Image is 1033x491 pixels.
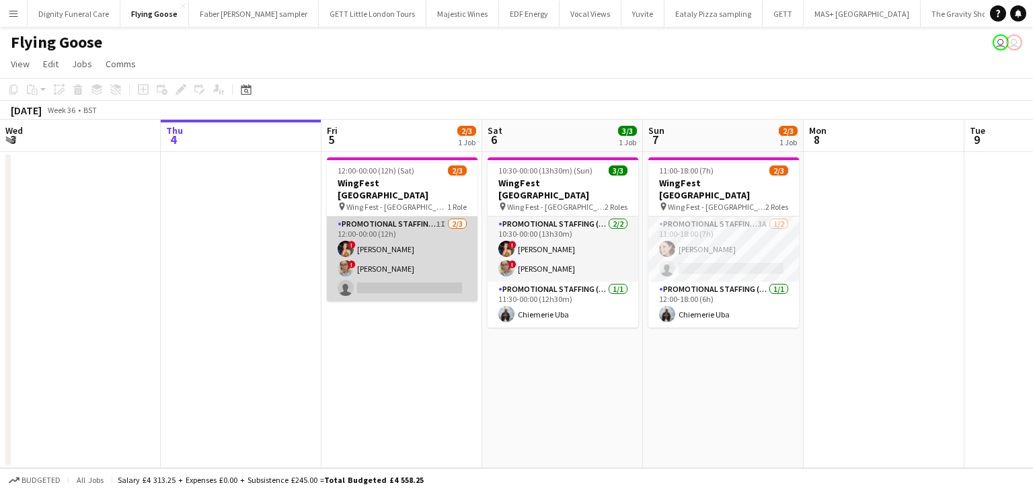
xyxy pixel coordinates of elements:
span: View [11,58,30,70]
app-user-avatar: Spencer Blackwell [1006,34,1022,50]
span: Mon [809,124,827,137]
a: Edit [38,55,64,73]
app-job-card: 12:00-00:00 (12h) (Sat)2/3WingFest [GEOGRAPHIC_DATA] Wing Fest - [GEOGRAPHIC_DATA]1 RolePromotion... [327,157,477,301]
span: 7 [646,132,664,147]
button: EDF Energy [499,1,560,27]
button: The Gravity Show [921,1,1003,27]
app-card-role: Promotional Staffing (Brand Ambassadors)1/112:00-18:00 (6h)Chiemerie Uba [648,282,799,328]
app-job-card: 11:00-18:00 (7h)2/3WingFest [GEOGRAPHIC_DATA] Wing Fest - [GEOGRAPHIC_DATA]2 RolesPromotional Sta... [648,157,799,328]
span: ! [508,241,516,249]
h3: WingFest [GEOGRAPHIC_DATA] [648,177,799,201]
h3: WingFest [GEOGRAPHIC_DATA] [488,177,638,201]
app-card-role: Promotional Staffing (Brand Ambassadors)1I2/312:00-00:00 (12h)![PERSON_NAME]![PERSON_NAME] [327,217,477,301]
span: Wing Fest - [GEOGRAPHIC_DATA] [668,202,765,212]
span: Wed [5,124,23,137]
span: ! [348,241,356,249]
h1: Flying Goose [11,32,102,52]
span: 3/3 [609,165,627,176]
span: Sun [648,124,664,137]
button: Vocal Views [560,1,621,27]
a: View [5,55,35,73]
h3: WingFest [GEOGRAPHIC_DATA] [327,177,477,201]
span: 11:00-18:00 (7h) [659,165,714,176]
button: GETT Little London Tours [319,1,426,27]
span: 2/3 [448,165,467,176]
span: Budgeted [22,476,61,485]
app-card-role: Promotional Staffing (Brand Ambassadors)1/111:30-00:00 (12h30m)Chiemerie Uba [488,282,638,328]
a: Comms [100,55,141,73]
span: Tue [970,124,985,137]
span: 2/3 [457,126,476,136]
span: 10:30-00:00 (13h30m) (Sun) [498,165,592,176]
span: Thu [166,124,183,137]
span: 3/3 [618,126,637,136]
div: 1 Job [779,137,797,147]
span: Sat [488,124,502,137]
span: 5 [325,132,338,147]
span: 9 [968,132,985,147]
span: Edit [43,58,59,70]
span: 2 Roles [765,202,788,212]
div: 1 Job [619,137,636,147]
div: 1 Job [458,137,475,147]
app-card-role: Promotional Staffing (Brand Ambassadors)2/210:30-00:00 (13h30m)![PERSON_NAME]![PERSON_NAME] [488,217,638,282]
span: Fri [327,124,338,137]
span: Comms [106,58,136,70]
span: 6 [486,132,502,147]
button: Faber [PERSON_NAME] sampler [189,1,319,27]
span: 12:00-00:00 (12h) (Sat) [338,165,414,176]
a: Jobs [67,55,98,73]
button: Budgeted [7,473,63,488]
span: Week 36 [44,105,78,115]
button: Flying Goose [120,1,189,27]
span: 4 [164,132,183,147]
button: Dignity Funeral Care [28,1,120,27]
button: Yuvite [621,1,664,27]
button: Majestic Wines [426,1,499,27]
div: Salary £4 313.25 + Expenses £0.00 + Subsistence £245.00 = [118,475,424,485]
app-job-card: 10:30-00:00 (13h30m) (Sun)3/3WingFest [GEOGRAPHIC_DATA] Wing Fest - [GEOGRAPHIC_DATA]2 RolesPromo... [488,157,638,328]
span: Total Budgeted £4 558.25 [324,475,424,485]
button: Eataly Pizza sampling [664,1,763,27]
span: 2 Roles [605,202,627,212]
button: MAS+ [GEOGRAPHIC_DATA] [804,1,921,27]
span: 2/3 [779,126,798,136]
span: 3 [3,132,23,147]
app-card-role: Promotional Staffing (Brand Ambassadors)3A1/211:00-18:00 (7h)[PERSON_NAME] [648,217,799,282]
span: Wing Fest - [GEOGRAPHIC_DATA] [507,202,605,212]
app-user-avatar: Dorian Payne [993,34,1009,50]
span: 2/3 [769,165,788,176]
span: ! [508,260,516,268]
span: Jobs [72,58,92,70]
button: GETT [763,1,804,27]
div: [DATE] [11,104,42,117]
span: Wing Fest - [GEOGRAPHIC_DATA] [346,202,447,212]
span: 8 [807,132,827,147]
span: 1 Role [447,202,467,212]
span: ! [348,260,356,268]
span: All jobs [74,475,106,485]
div: BST [83,105,97,115]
